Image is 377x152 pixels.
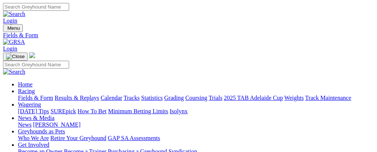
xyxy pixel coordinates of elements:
img: Search [3,11,25,18]
a: Fields & Form [3,32,374,39]
a: Retire Your Greyhound [50,135,106,141]
a: Home [18,81,33,88]
a: SUREpick [50,108,76,114]
button: Toggle navigation [3,24,23,32]
a: Track Maintenance [305,95,351,101]
a: Isolynx [170,108,188,114]
a: Get Involved [18,142,49,148]
a: Grading [164,95,184,101]
img: Close [6,54,25,60]
input: Search [3,61,69,69]
a: Weights [284,95,304,101]
a: Greyhounds as Pets [18,128,65,134]
a: How To Bet [78,108,107,114]
div: Racing [18,95,374,101]
div: News & Media [18,121,374,128]
div: Wagering [18,108,374,115]
a: Minimum Betting Limits [108,108,168,114]
a: Wagering [18,101,41,108]
a: [PERSON_NAME] [33,121,80,128]
a: Login [3,45,17,52]
img: logo-grsa-white.png [29,52,35,58]
a: Results & Replays [55,95,99,101]
a: News [18,121,31,128]
a: Racing [18,88,35,94]
a: Tracks [124,95,140,101]
a: Fields & Form [18,95,53,101]
a: Login [3,18,17,24]
a: News & Media [18,115,55,121]
a: GAP SA Assessments [108,135,160,141]
img: GRSA [3,39,25,45]
a: Coursing [185,95,207,101]
div: Greyhounds as Pets [18,135,374,142]
button: Toggle navigation [3,53,28,61]
span: Menu [7,25,20,31]
a: Statistics [141,95,163,101]
img: Search [3,69,25,75]
a: Trials [208,95,222,101]
a: 2025 TAB Adelaide Cup [224,95,283,101]
a: Who We Are [18,135,49,141]
input: Search [3,3,69,11]
a: Calendar [101,95,122,101]
a: [DATE] Tips [18,108,49,114]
